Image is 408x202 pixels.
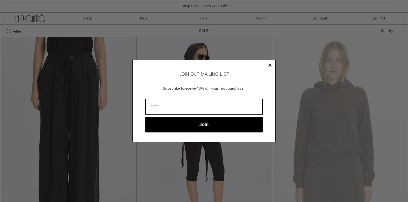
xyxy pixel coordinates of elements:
[163,86,184,91] span: Subscribe to
[179,71,229,77] span: JOIN OUR MAILING LIST
[184,86,244,91] span: receive 10% off your first purchase
[267,62,273,68] button: Close dialog
[145,99,263,115] input: Email
[145,117,263,132] button: Join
